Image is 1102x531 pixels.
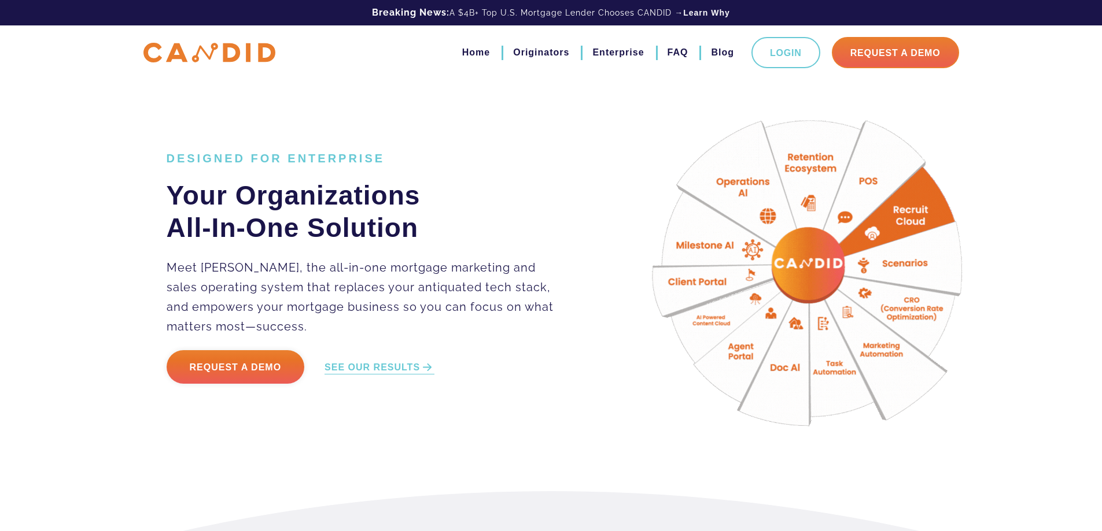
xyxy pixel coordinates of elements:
img: CANDID APP [143,43,275,63]
a: Enterprise [592,43,644,62]
img: Candid Hero Image [625,87,1001,462]
b: Breaking News: [372,7,449,18]
a: Blog [711,43,734,62]
a: Login [751,37,820,68]
a: Originators [513,43,569,62]
a: Request a Demo [167,350,305,384]
a: FAQ [668,43,688,62]
a: Learn Why [683,7,730,18]
p: Meet [PERSON_NAME], the all-in-one mortgage marketing and sales operating system that replaces yo... [167,258,567,336]
a: SEE OUR RESULTS [325,361,434,374]
a: Home [462,43,490,62]
h2: Your Organizations All-In-One Solution [167,179,567,244]
h1: DESIGNED FOR ENTERPRISE [167,151,567,165]
a: Request A Demo [832,37,959,68]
